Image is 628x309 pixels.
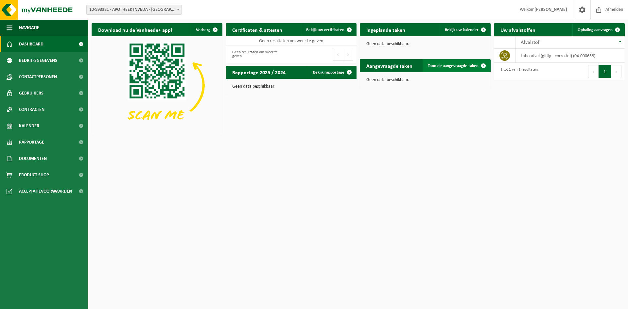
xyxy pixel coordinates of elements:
[440,23,490,36] a: Bekijk uw kalender
[423,59,490,72] a: Toon de aangevraagde taken
[19,52,57,69] span: Bedrijfsgegevens
[196,28,210,32] span: Verberg
[19,183,72,199] span: Acceptatievoorwaarden
[19,20,39,36] span: Navigatie
[92,23,179,36] h2: Download nu de Vanheede+ app!
[588,65,599,78] button: Previous
[19,150,47,167] span: Documenten
[191,23,222,36] button: Verberg
[226,66,292,78] h2: Rapportage 2025 / 2024
[611,65,621,78] button: Next
[232,84,350,89] p: Geen data beschikbaar
[333,48,343,61] button: Previous
[226,23,289,36] h2: Certificaten & attesten
[572,23,624,36] a: Ophaling aanvragen
[229,47,288,61] div: Geen resultaten om weer te geven
[497,64,538,79] div: 1 tot 1 van 1 resultaten
[301,23,356,36] a: Bekijk uw certificaten
[360,23,412,36] h2: Ingeplande taken
[578,28,613,32] span: Ophaling aanvragen
[19,85,44,101] span: Gebruikers
[19,118,39,134] span: Kalender
[92,36,222,134] img: Download de VHEPlus App
[343,48,353,61] button: Next
[19,69,57,85] span: Contactpersonen
[87,5,182,14] span: 10-993381 - APOTHEEK INVEDA - OOSTENDE
[306,28,344,32] span: Bekijk uw certificaten
[19,36,44,52] span: Dashboard
[366,42,484,46] p: Geen data beschikbaar.
[599,65,611,78] button: 1
[226,36,357,45] td: Geen resultaten om weer te geven
[445,28,479,32] span: Bekijk uw kalender
[494,23,542,36] h2: Uw afvalstoffen
[428,64,479,68] span: Toon de aangevraagde taken
[521,40,539,45] span: Afvalstof
[516,49,625,63] td: labo-afval (giftig - corrosief) (04-000658)
[360,59,419,72] h2: Aangevraagde taken
[19,167,49,183] span: Product Shop
[19,101,44,118] span: Contracten
[366,78,484,82] p: Geen data beschikbaar.
[534,7,567,12] strong: [PERSON_NAME]
[308,66,356,79] a: Bekijk rapportage
[86,5,182,15] span: 10-993381 - APOTHEEK INVEDA - OOSTENDE
[19,134,44,150] span: Rapportage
